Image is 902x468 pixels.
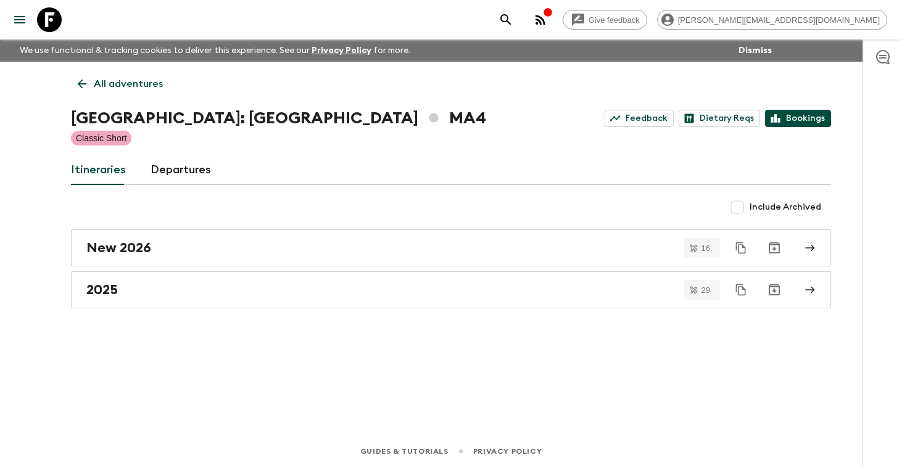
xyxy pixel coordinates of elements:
[679,110,760,127] a: Dietary Reqs
[762,277,787,302] button: Archive
[563,10,647,30] a: Give feedback
[7,7,32,32] button: menu
[15,39,415,62] p: We use functional & tracking cookies to deliver this experience. See our for more.
[605,110,674,127] a: Feedback
[94,76,163,91] p: All adventures
[694,286,718,294] span: 29
[473,445,542,458] a: Privacy Policy
[730,237,752,259] button: Duplicate
[494,7,518,32] button: search adventures
[312,46,371,55] a: Privacy Policy
[86,282,118,298] h2: 2025
[762,236,787,260] button: Archive
[582,15,647,25] span: Give feedback
[71,155,126,185] a: Itineraries
[360,445,449,458] a: Guides & Tutorials
[694,244,718,252] span: 16
[657,10,887,30] div: [PERSON_NAME][EMAIL_ADDRESS][DOMAIN_NAME]
[76,132,126,144] p: Classic Short
[71,106,486,131] h1: [GEOGRAPHIC_DATA]: [GEOGRAPHIC_DATA] MA4
[71,271,831,308] a: 2025
[86,240,151,256] h2: New 2026
[71,72,170,96] a: All adventures
[671,15,887,25] span: [PERSON_NAME][EMAIL_ADDRESS][DOMAIN_NAME]
[735,42,775,59] button: Dismiss
[730,279,752,301] button: Duplicate
[151,155,211,185] a: Departures
[750,201,821,213] span: Include Archived
[71,229,831,266] a: New 2026
[765,110,831,127] a: Bookings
